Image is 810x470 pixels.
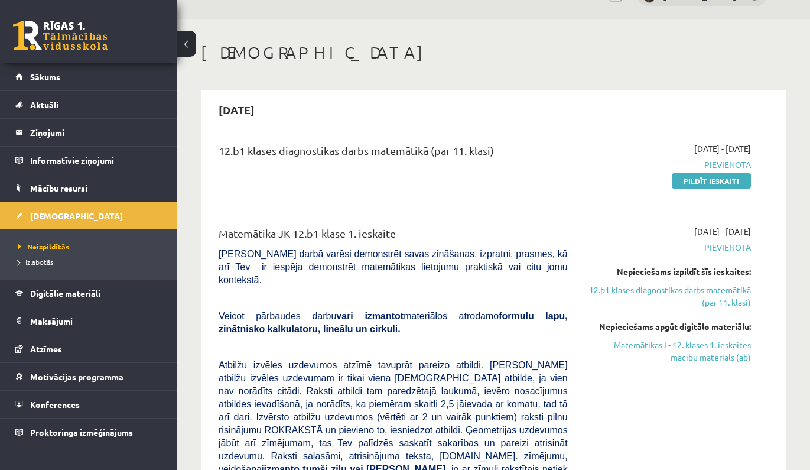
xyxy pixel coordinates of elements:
a: Digitālie materiāli [15,280,162,307]
a: Motivācijas programma [15,363,162,390]
a: Maksājumi [15,307,162,335]
span: Proktoringa izmēģinājums [30,427,133,437]
span: Sākums [30,72,60,82]
span: Konferences [30,399,80,410]
a: Neizpildītās [18,241,165,252]
span: [PERSON_NAME] darbā varēsi demonstrēt savas zināšanas, izpratni, prasmes, kā arī Tev ir iespēja d... [219,249,568,285]
a: 12.b1 klases diagnostikas darbs matemātikā (par 11. klasi) [585,284,751,309]
a: [DEMOGRAPHIC_DATA] [15,202,162,229]
span: Atzīmes [30,343,62,354]
a: Informatīvie ziņojumi [15,147,162,174]
span: Neizpildītās [18,242,69,251]
b: formulu lapu, zinātnisko kalkulatoru, lineālu un cirkuli. [219,311,568,334]
h2: [DATE] [207,96,266,124]
span: Veicot pārbaudes darbu materiālos atrodamo [219,311,568,334]
a: Pildīt ieskaiti [672,173,751,189]
legend: Informatīvie ziņojumi [30,147,162,174]
legend: Maksājumi [30,307,162,335]
a: Rīgas 1. Tālmācības vidusskola [13,21,108,50]
a: Konferences [15,391,162,418]
a: Mācību resursi [15,174,162,202]
div: Matemātika JK 12.b1 klase 1. ieskaite [219,225,568,247]
a: Ziņojumi [15,119,162,146]
span: Pievienota [585,158,751,171]
span: [DATE] - [DATE] [694,225,751,238]
h1: [DEMOGRAPHIC_DATA] [201,43,786,63]
a: Aktuāli [15,91,162,118]
span: [DEMOGRAPHIC_DATA] [30,210,123,221]
legend: Ziņojumi [30,119,162,146]
span: Digitālie materiāli [30,288,100,299]
span: Aktuāli [30,99,58,110]
div: Nepieciešams apgūt digitālo materiālu: [585,320,751,333]
a: Sākums [15,63,162,90]
span: [DATE] - [DATE] [694,142,751,155]
span: Pievienota [585,241,751,254]
a: Atzīmes [15,335,162,362]
span: Motivācijas programma [30,371,123,382]
div: 12.b1 klases diagnostikas darbs matemātikā (par 11. klasi) [219,142,568,164]
div: Nepieciešams izpildīt šīs ieskaites: [585,265,751,278]
a: Proktoringa izmēģinājums [15,419,162,446]
span: Izlabotās [18,257,53,267]
a: Izlabotās [18,257,165,267]
a: Matemātikas I - 12. klases 1. ieskaites mācību materiāls (ab) [585,339,751,364]
b: vari izmantot [336,311,404,321]
span: Mācību resursi [30,183,87,193]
